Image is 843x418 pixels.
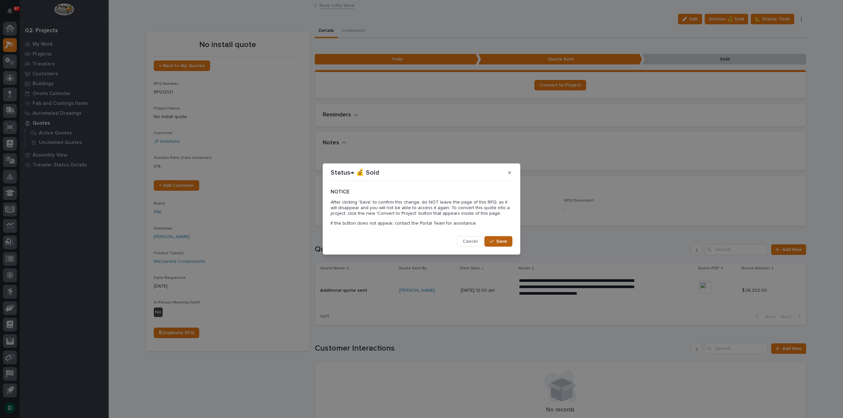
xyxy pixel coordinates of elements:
p: Status→ 💰 Sold [331,169,379,177]
button: Save [484,236,512,247]
p: After clicking 'Save' to confirm this change, do NOT leave the page of this RFQ, as it will disap... [331,200,512,216]
button: Cancel [457,236,483,247]
span: Save [496,238,507,244]
span: Cancel [463,238,477,244]
h2: NOTICE [331,189,512,195]
p: If the button does not appear, contact the Portal Team for assistance. [331,221,512,226]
